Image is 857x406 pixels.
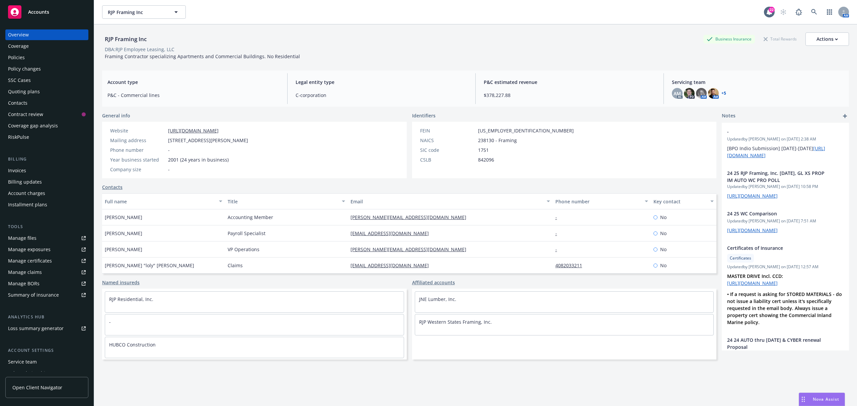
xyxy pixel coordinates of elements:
div: Account settings [5,347,88,354]
a: JNE Lumber, Inc. [419,296,456,302]
div: Coverage gap analysis [8,120,58,131]
div: Billing [5,156,88,163]
strong: • If a request is asking for STORED MATERIALS - do not issue a liability cert unless it's specifi... [727,291,843,325]
span: Nova Assist [813,396,839,402]
span: [PERSON_NAME] [105,214,142,221]
span: Legal entity type [296,79,467,86]
span: 238130 - Framing [478,137,517,144]
span: - [727,128,826,135]
a: RJP Western States Framing, Inc. [419,319,492,325]
div: Manage exposures [8,244,51,255]
a: Coverage gap analysis [5,120,88,131]
a: Summary of insurance [5,290,88,300]
span: VP Operations [228,246,259,253]
span: Payroll Specialist [228,230,265,237]
a: Named insureds [102,279,140,286]
span: Updated by [PERSON_NAME] on [DATE] 12:57 AM [727,264,844,270]
span: Certificates [730,255,751,261]
a: +5 [721,91,726,95]
button: Nova Assist [799,393,845,406]
strong: MASTER DRIVE Incl. CCD: [727,273,783,279]
a: Start snowing [777,5,790,19]
button: Email [348,193,553,209]
div: Manage claims [8,267,42,278]
div: Overview [8,29,29,40]
span: Updated by [PERSON_NAME] on [DATE] 2:38 AM [727,136,844,142]
div: Service team [8,357,37,367]
a: Invoices [5,165,88,176]
a: Quoting plans [5,86,88,97]
img: photo [696,88,707,99]
span: Claims [228,262,243,269]
span: 24 25 WC Comparison [727,210,826,217]
div: Key contact [653,198,706,205]
img: photo [708,88,719,99]
div: Analytics hub [5,314,88,320]
span: Framing Contractor specializing Apartments and Commercial Buildings. No Residential [105,53,300,60]
span: C-corporation [296,92,467,99]
button: Phone number [553,193,651,209]
span: Accounting Member [228,214,273,221]
a: - [555,214,562,220]
a: Loss summary generator [5,323,88,334]
a: Policies [5,52,88,63]
a: [PERSON_NAME][EMAIL_ADDRESS][DOMAIN_NAME] [350,246,472,252]
span: No [660,214,667,221]
a: [PERSON_NAME][EMAIL_ADDRESS][DOMAIN_NAME] [350,214,472,220]
div: Contacts [8,98,27,108]
div: Full name [105,198,215,205]
span: Account type [107,79,279,86]
div: 22 [769,7,775,13]
a: Manage files [5,233,88,243]
a: [EMAIL_ADDRESS][DOMAIN_NAME] [350,262,434,269]
span: P&C - Commercial lines [107,92,279,99]
div: NAICS [420,137,475,144]
span: 2001 (24 years in business) [168,156,229,163]
span: 24 24 AUTO thru [DATE] & CYBER renewal Proposal [727,336,826,350]
a: Sales relationships [5,368,88,379]
div: FEIN [420,127,475,134]
div: SIC code [420,146,475,154]
a: Contacts [102,184,123,191]
div: SSC Cases [8,75,31,86]
div: Email [350,198,543,205]
span: General info [102,112,130,119]
span: Notes [722,112,735,120]
span: Servicing team [672,79,844,86]
span: Accounts [28,9,49,15]
span: - [168,146,170,154]
div: Installment plans [8,199,47,210]
button: Actions [805,32,849,46]
div: DBA: RJP Employee Leasing, LLC [105,46,174,53]
span: 1751 [478,146,489,154]
div: Business Insurance [703,35,755,43]
p: [BPO Indio Submission] [DATE]-[DATE] [727,145,844,159]
div: Actions [816,33,838,45]
a: [URL][DOMAIN_NAME] [727,193,778,199]
button: Key contact [651,193,716,209]
div: Quoting plans [8,86,40,97]
a: Manage claims [5,267,88,278]
a: Switch app [823,5,836,19]
a: Account charges [5,188,88,199]
span: [US_EMPLOYER_IDENTIFICATION_NUMBER] [478,127,574,134]
div: Mailing address [110,137,165,144]
span: [STREET_ADDRESS][PERSON_NAME] [168,137,248,144]
div: Sales relationships [8,368,51,379]
div: Manage certificates [8,256,52,266]
span: [PERSON_NAME] "loly" [PERSON_NAME] [105,262,194,269]
a: Manage exposures [5,244,88,255]
a: Affiliated accounts [412,279,455,286]
div: 24 25 RJP Framing, Inc. [DATE], GL XS PROP IM AUTO WC PRO POLLUpdatedby [PERSON_NAME] on [DATE] 1... [722,164,849,205]
span: 842096 [478,156,494,163]
button: RJP Framing Inc [102,5,186,19]
a: Report a Bug [792,5,805,19]
div: Manage files [8,233,36,243]
a: Contract review [5,109,88,120]
div: Loss summary generator [8,323,64,334]
span: Updated by [PERSON_NAME] on [DATE] 10:58 PM [727,184,844,190]
div: Account charges [8,188,45,199]
div: Coverage [8,41,29,52]
a: SSC Cases [5,75,88,86]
